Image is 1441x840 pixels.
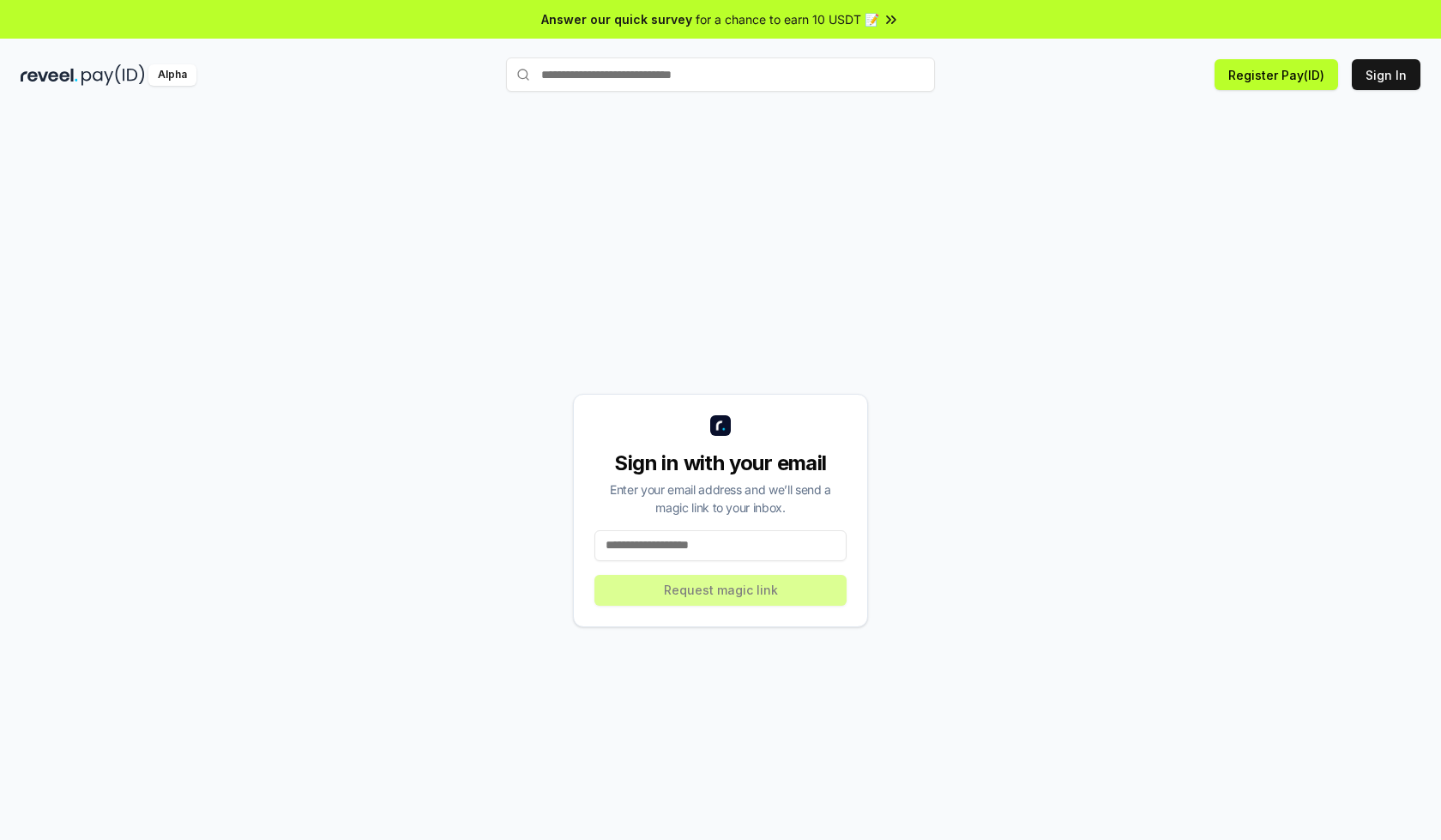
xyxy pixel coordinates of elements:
span: Answer our quick survey [541,10,692,28]
img: reveel_dark [21,64,78,86]
div: Enter your email address and we’ll send a magic link to your inbox. [594,480,847,517]
img: logo_small [710,415,731,436]
div: Alpha [148,64,196,86]
span: for a chance to earn 10 USDT 📝 [696,10,879,28]
button: Register Pay(ID) [1215,59,1338,90]
div: Sign in with your email [594,450,847,477]
img: pay_id [81,64,145,86]
button: Sign In [1352,59,1420,90]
